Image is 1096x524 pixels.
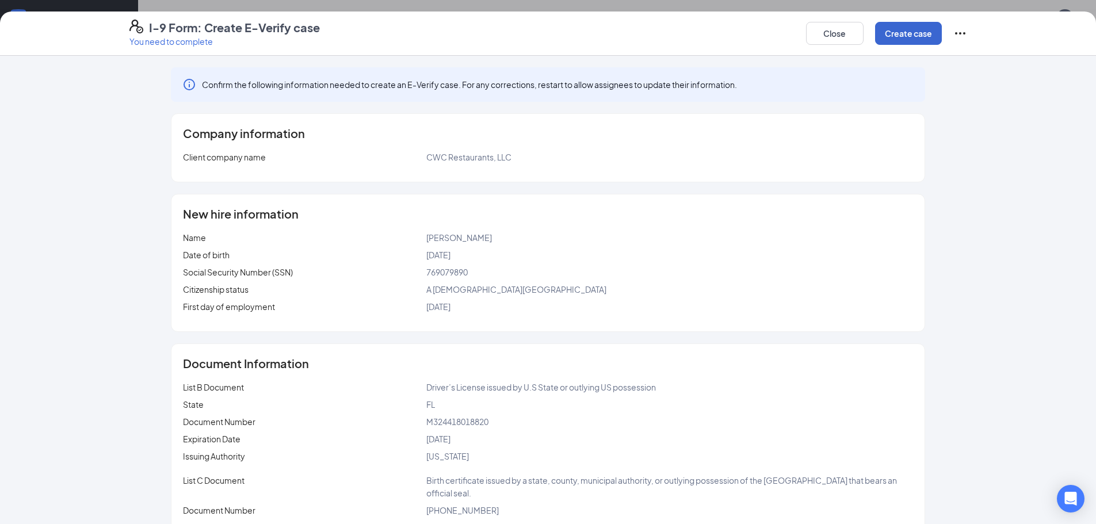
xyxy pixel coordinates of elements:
span: List B Document [183,382,244,392]
span: Document Number [183,505,255,515]
span: [DATE] [426,434,450,444]
span: Document Information [183,358,309,369]
span: Driver’s License issued by U.S State or outlying US possession [426,382,656,392]
span: CWC Restaurants, LLC [426,152,511,162]
span: Birth certificate issued by a state, county, municipal authority, or outlying possession of the [... [426,475,897,498]
span: Expiration Date [183,434,240,444]
span: A [DEMOGRAPHIC_DATA][GEOGRAPHIC_DATA] [426,284,606,294]
span: Name [183,232,206,243]
span: [PERSON_NAME] [426,232,492,243]
span: Company information [183,128,305,139]
svg: Ellipses [953,26,967,40]
span: Client company name [183,152,266,162]
span: List C Document [183,475,245,485]
span: [US_STATE] [426,451,469,461]
span: First day of employment [183,301,275,312]
span: [DATE] [426,301,450,312]
span: [PHONE_NUMBER] [426,505,499,515]
span: Document Number [183,416,255,427]
span: Issuing Authority [183,451,245,461]
span: Citizenship status [183,284,249,294]
p: You need to complete [129,36,320,47]
button: Close [806,22,864,45]
svg: Info [182,78,196,91]
button: Create case [875,22,942,45]
span: Social Security Number (SSN) [183,267,293,277]
svg: FormI9EVerifyIcon [129,20,143,33]
span: State [183,399,204,410]
div: Open Intercom Messenger [1057,485,1084,512]
span: 769079890 [426,267,468,277]
span: Date of birth [183,250,230,260]
span: Confirm the following information needed to create an E-Verify case. For any corrections, restart... [202,79,737,90]
span: [DATE] [426,250,450,260]
h4: I-9 Form: Create E-Verify case [149,20,320,36]
span: M324418018820 [426,416,488,427]
span: New hire information [183,208,299,220]
span: FL [426,399,435,410]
